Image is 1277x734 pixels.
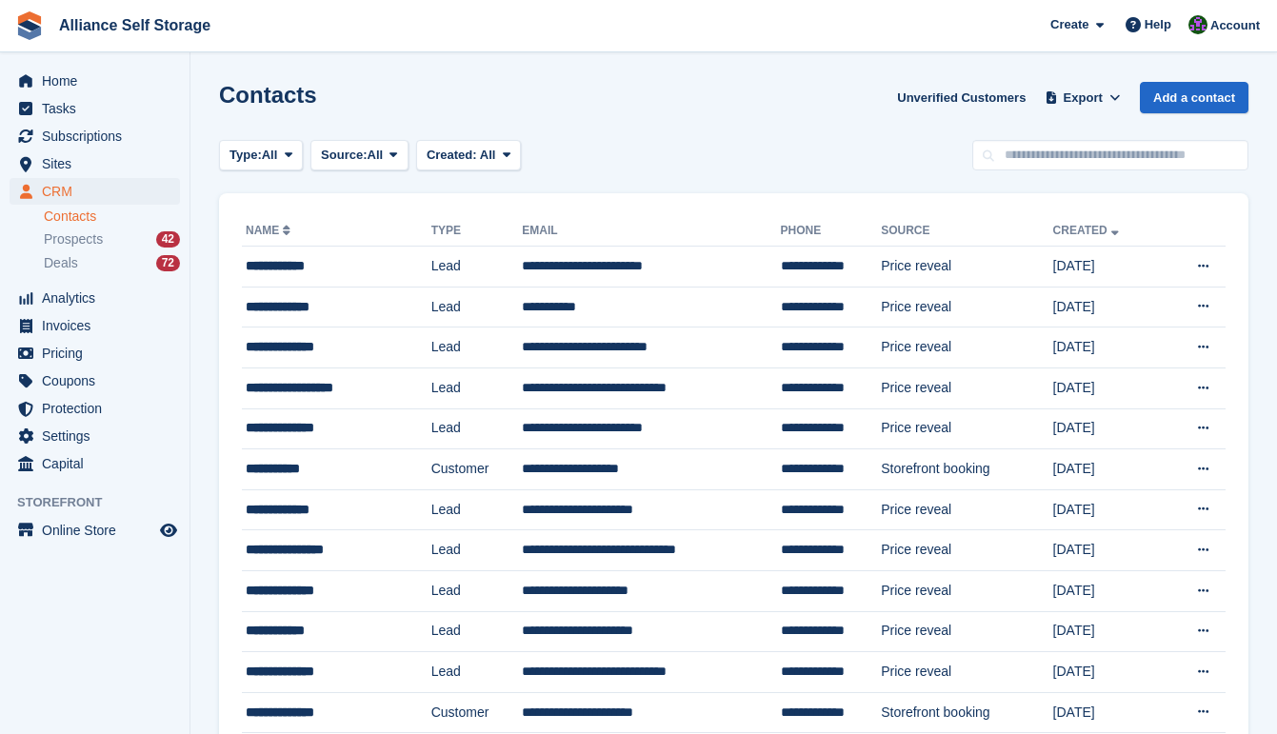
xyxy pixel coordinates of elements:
span: Sites [42,150,156,177]
a: menu [10,178,180,205]
a: Name [246,224,294,237]
span: Prospects [44,230,103,248]
span: Pricing [42,340,156,367]
a: Alliance Self Storage [51,10,218,41]
button: Export [1041,82,1125,113]
a: Contacts [44,208,180,226]
td: Price reveal [881,611,1052,652]
span: Created: [427,148,477,162]
td: [DATE] [1053,449,1163,490]
a: Deals 72 [44,253,180,273]
span: All [368,146,384,165]
span: Protection [42,395,156,422]
button: Source: All [310,140,409,171]
td: Price reveal [881,327,1052,368]
span: Type: [229,146,262,165]
td: [DATE] [1053,692,1163,733]
th: Source [881,216,1052,247]
td: Price reveal [881,489,1052,530]
td: [DATE] [1053,652,1163,693]
span: CRM [42,178,156,205]
img: Romilly Norton [1188,15,1207,34]
span: Deals [44,254,78,272]
a: Created [1053,224,1123,237]
td: [DATE] [1053,367,1163,408]
th: Phone [781,216,882,247]
td: Lead [431,611,523,652]
td: Lead [431,408,523,449]
span: All [480,148,496,162]
td: Lead [431,530,523,571]
span: Settings [42,423,156,449]
span: Home [42,68,156,94]
td: [DATE] [1053,247,1163,288]
td: [DATE] [1053,408,1163,449]
div: 72 [156,255,180,271]
span: Analytics [42,285,156,311]
span: Invoices [42,312,156,339]
span: Coupons [42,367,156,394]
button: Created: All [416,140,521,171]
a: menu [10,450,180,477]
td: Price reveal [881,247,1052,288]
td: [DATE] [1053,570,1163,611]
td: [DATE] [1053,489,1163,530]
td: Lead [431,570,523,611]
td: Price reveal [881,652,1052,693]
span: Account [1210,16,1260,35]
a: menu [10,340,180,367]
a: menu [10,95,180,122]
td: Price reveal [881,530,1052,571]
th: Email [522,216,780,247]
td: [DATE] [1053,287,1163,327]
a: menu [10,423,180,449]
td: Lead [431,489,523,530]
td: Price reveal [881,287,1052,327]
a: menu [10,395,180,422]
a: menu [10,312,180,339]
td: Price reveal [881,570,1052,611]
td: Price reveal [881,367,1052,408]
a: Add a contact [1140,82,1248,113]
td: Lead [431,327,523,368]
div: 42 [156,231,180,248]
button: Type: All [219,140,303,171]
a: menu [10,123,180,149]
td: Lead [431,287,523,327]
span: Capital [42,450,156,477]
td: [DATE] [1053,611,1163,652]
span: Online Store [42,517,156,544]
a: Preview store [157,519,180,542]
a: menu [10,150,180,177]
td: Lead [431,247,523,288]
td: Lead [431,652,523,693]
td: [DATE] [1053,327,1163,368]
td: Customer [431,449,523,490]
a: Prospects 42 [44,229,180,249]
span: Storefront [17,493,190,512]
th: Type [431,216,523,247]
td: Customer [431,692,523,733]
span: Subscriptions [42,123,156,149]
h1: Contacts [219,82,317,108]
td: Lead [431,367,523,408]
a: menu [10,68,180,94]
td: Storefront booking [881,692,1052,733]
span: Help [1145,15,1171,34]
td: [DATE] [1053,530,1163,571]
a: Unverified Customers [889,82,1033,113]
span: Source: [321,146,367,165]
img: stora-icon-8386f47178a22dfd0bd8f6a31ec36ba5ce8667c1dd55bd0f319d3a0aa187defe.svg [15,11,44,40]
td: Price reveal [881,408,1052,449]
a: menu [10,517,180,544]
span: Export [1064,89,1103,108]
a: menu [10,367,180,394]
span: Create [1050,15,1088,34]
span: Tasks [42,95,156,122]
a: menu [10,285,180,311]
td: Storefront booking [881,449,1052,490]
span: All [262,146,278,165]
